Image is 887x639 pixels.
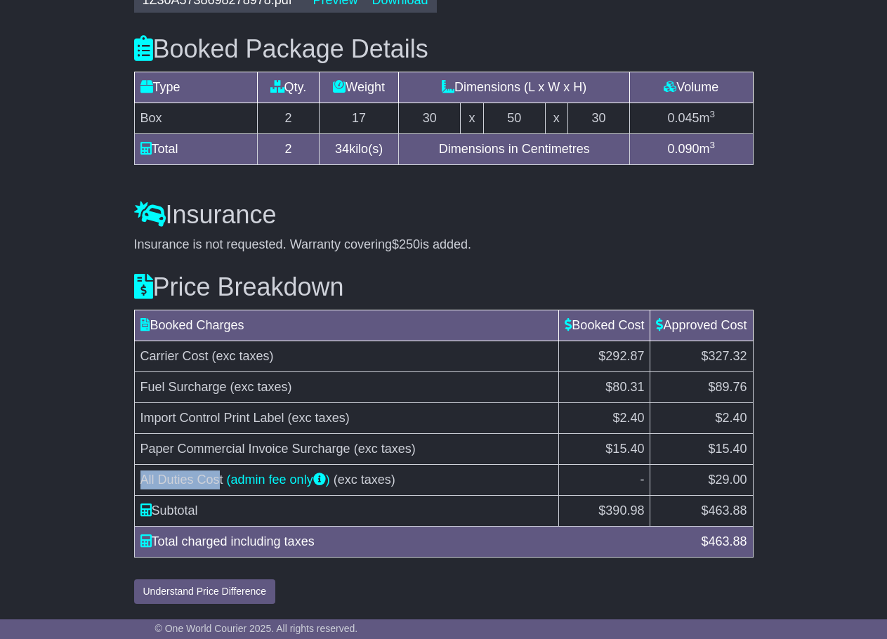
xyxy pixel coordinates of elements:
[715,411,747,425] span: $2.40
[559,495,650,526] td: $
[140,380,227,394] span: Fuel Surcharge
[319,72,399,103] td: Weight
[708,534,747,548] span: 463.88
[694,532,754,551] div: $
[227,473,330,487] a: (admin fee only)
[134,579,276,604] button: Understand Price Difference
[134,310,559,341] td: Booked Charges
[140,442,350,456] span: Paper Commercial Invoice Surcharge
[319,134,399,165] td: kilo(s)
[461,103,484,134] td: x
[605,380,644,394] span: $80.31
[568,103,630,134] td: 30
[335,142,349,156] span: 34
[140,411,284,425] span: Import Control Print Label
[155,623,358,634] span: © One World Courier 2025. All rights reserved.
[392,237,420,251] span: $250
[134,134,258,165] td: Total
[605,442,644,456] span: $15.40
[667,142,699,156] span: 0.090
[709,109,715,119] sup: 3
[319,103,399,134] td: 17
[334,473,395,487] span: (exc taxes)
[640,473,644,487] span: -
[399,72,629,103] td: Dimensions (L x W x H)
[612,411,644,425] span: $2.40
[559,310,650,341] td: Booked Cost
[258,134,320,165] td: 2
[598,349,644,363] span: $292.87
[140,473,223,487] span: All Duties Cost
[134,35,754,63] h3: Booked Package Details
[701,349,747,363] span: $327.32
[545,103,568,134] td: x
[258,103,320,134] td: 2
[708,503,747,518] span: 463.88
[629,134,753,165] td: m
[399,103,461,134] td: 30
[140,349,209,363] span: Carrier Cost
[134,72,258,103] td: Type
[288,411,350,425] span: (exc taxes)
[134,201,754,229] h3: Insurance
[708,473,747,487] span: $29.00
[134,273,754,301] h3: Price Breakdown
[667,111,699,125] span: 0.045
[399,134,629,165] td: Dimensions in Centimetres
[629,103,753,134] td: m
[650,495,753,526] td: $
[354,442,416,456] span: (exc taxes)
[605,503,644,518] span: 390.98
[134,103,258,134] td: Box
[134,237,754,253] div: Insurance is not requested. Warranty covering is added.
[133,532,695,551] div: Total charged including taxes
[709,140,715,150] sup: 3
[230,380,292,394] span: (exc taxes)
[258,72,320,103] td: Qty.
[134,495,559,526] td: Subtotal
[708,442,747,456] span: $15.40
[212,349,274,363] span: (exc taxes)
[629,72,753,103] td: Volume
[650,310,753,341] td: Approved Cost
[483,103,545,134] td: 50
[708,380,747,394] span: $89.76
